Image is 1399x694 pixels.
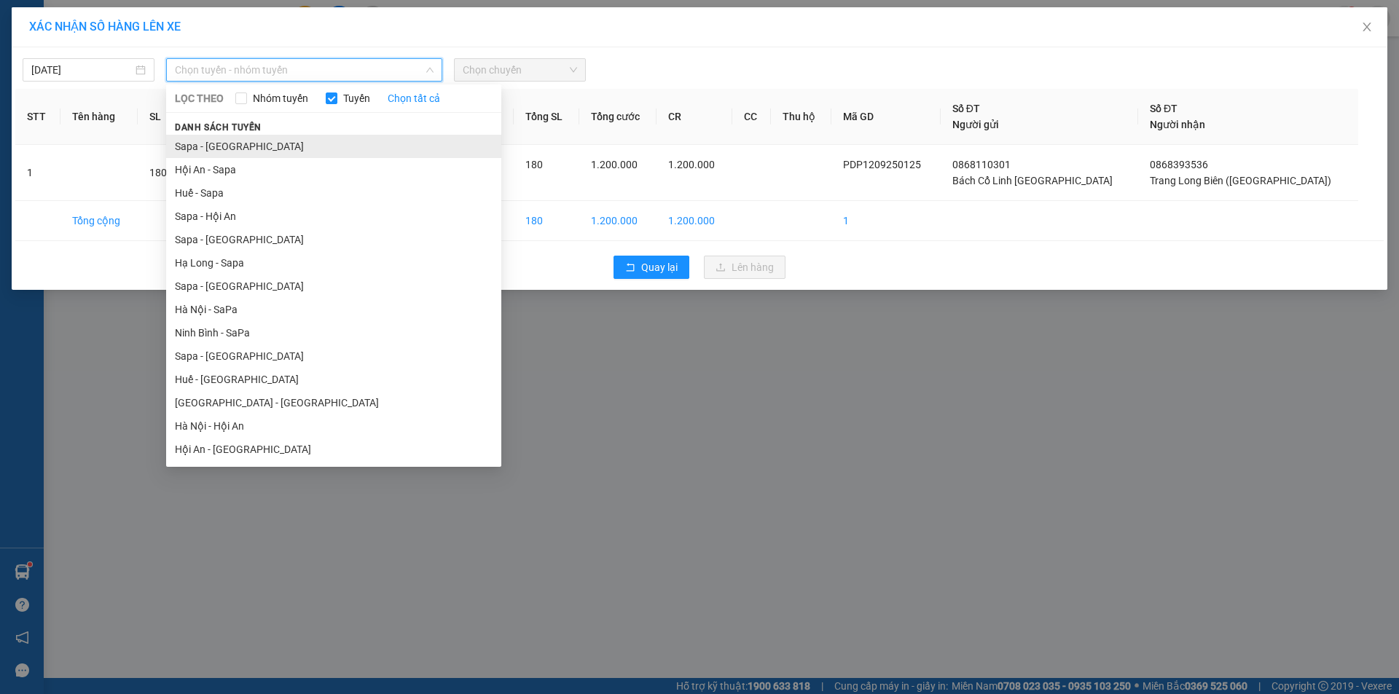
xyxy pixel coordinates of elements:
span: Quay lại [641,259,678,275]
span: 180 [525,159,543,170]
th: SL [138,89,181,145]
td: 180 [514,201,579,241]
span: Trang Long Biên ([GEOGRAPHIC_DATA]) [1150,175,1331,186]
span: 1.200.000 [591,159,638,170]
span: rollback [625,262,635,274]
li: Hà Nội - SaPa [166,298,501,321]
span: Bách Cổ Linh [GEOGRAPHIC_DATA] [952,175,1113,186]
th: Tên hàng [60,89,137,145]
li: Sapa - [GEOGRAPHIC_DATA] [166,135,501,158]
a: Chọn tất cả [388,90,440,106]
span: close [1361,21,1373,33]
li: Huế - Sapa [166,181,501,205]
th: Tổng cước [579,89,657,145]
td: 1 [831,201,941,241]
li: Hạ Long - Sapa [166,251,501,275]
span: Danh sách tuyến [166,121,270,134]
span: Người nhận [1150,119,1205,130]
span: 0868110301 [952,159,1011,170]
th: STT [15,89,60,145]
span: Người gửi [952,119,999,130]
td: 1 [15,145,60,201]
li: Ninh Bình - SaPa [166,321,501,344]
li: Sapa - [GEOGRAPHIC_DATA] [166,344,501,368]
span: Số ĐT [952,103,980,114]
th: CR [657,89,732,145]
span: Tuyến [337,90,376,106]
li: Huế - [GEOGRAPHIC_DATA] [166,368,501,391]
th: CC [732,89,772,145]
span: 180 [149,167,167,178]
td: Tổng cộng [60,201,137,241]
button: uploadLên hàng [704,256,785,279]
th: Mã GD [831,89,941,145]
input: 12/09/2025 [31,62,133,78]
span: 0868393536 [1150,159,1208,170]
li: Hội An - Sapa [166,158,501,181]
li: Sapa - [GEOGRAPHIC_DATA] [166,275,501,298]
span: XÁC NHẬN SỐ HÀNG LÊN XE [29,20,181,33]
span: Chọn chuyến [463,59,577,81]
span: 1.200.000 [668,159,715,170]
th: Tổng SL [514,89,579,145]
td: 1.200.000 [657,201,732,241]
li: Sapa - Hội An [166,205,501,228]
span: LỌC THEO [175,90,224,106]
li: Hội An - [GEOGRAPHIC_DATA] [166,438,501,461]
span: down [426,66,434,74]
span: Số ĐT [1150,103,1177,114]
span: PDP1209250125 [843,159,921,170]
td: 1.200.000 [579,201,657,241]
button: Close [1347,7,1387,48]
button: rollbackQuay lại [614,256,689,279]
li: Hà Nội - Hội An [166,414,501,438]
span: Chọn tuyến - nhóm tuyến [175,59,434,81]
li: [GEOGRAPHIC_DATA] - [GEOGRAPHIC_DATA] [166,391,501,414]
th: Thu hộ [771,89,831,145]
li: Sapa - [GEOGRAPHIC_DATA] [166,228,501,251]
span: Nhóm tuyến [247,90,314,106]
